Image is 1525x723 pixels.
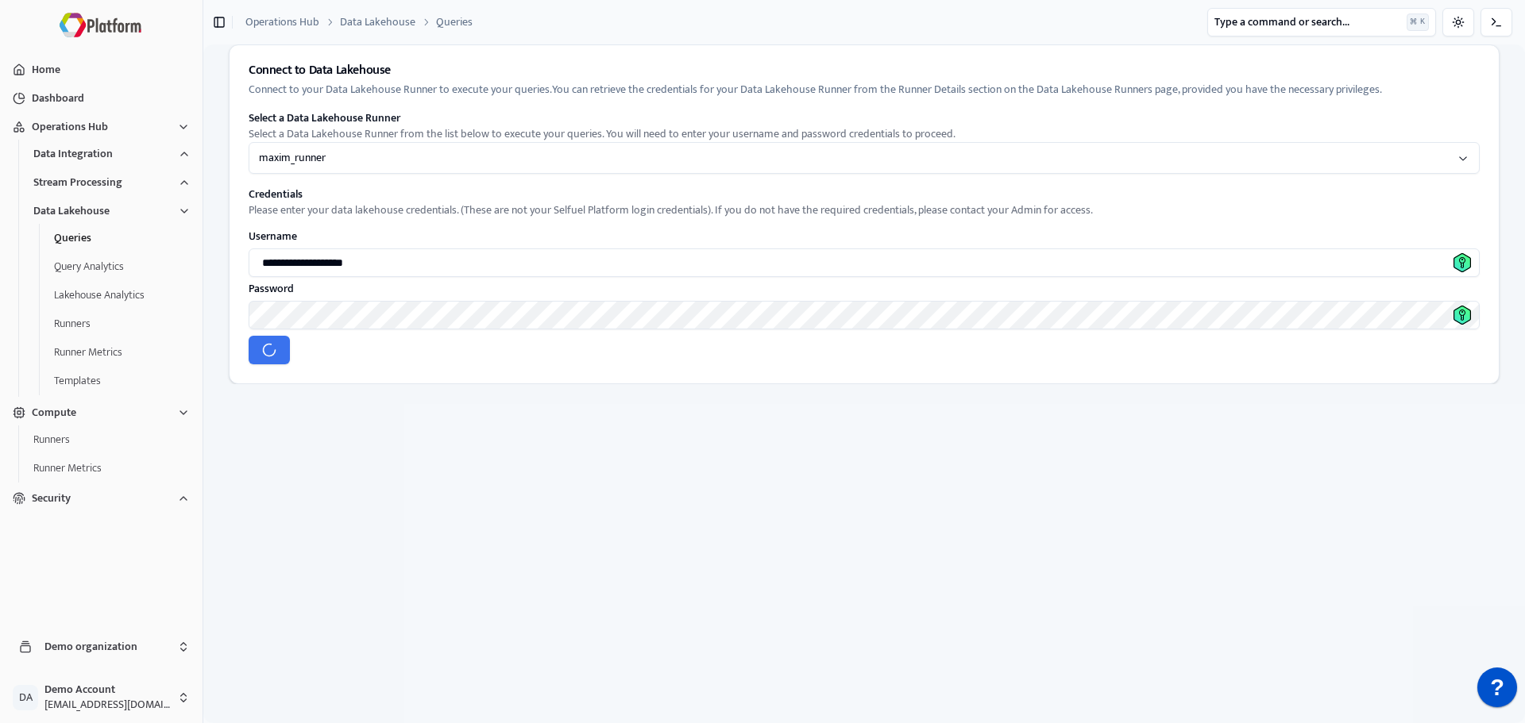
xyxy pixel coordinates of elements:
[249,126,1480,142] span: Select a Data Lakehouse Runner from the list below to execute your queries. You will need to ente...
[44,640,171,654] span: Demo organization
[33,203,110,219] span: Data Lakehouse
[33,175,122,190] span: Stream Processing
[48,340,198,365] button: Runner Metrics
[13,685,38,710] span: D A
[48,254,198,279] button: Query Analytics
[6,628,196,666] button: Demo organization
[27,456,197,481] button: Runner Metrics
[48,368,198,394] button: Templates
[1469,660,1525,723] iframe: JSD widget
[27,427,197,452] button: Runners
[249,202,1480,218] span: Please enter your data lakehouse credentials. (These are not your Selfuel Platform login credenti...
[44,683,171,697] span: Demo Account
[245,14,473,30] nav: breadcrumb
[44,697,171,713] span: [EMAIL_ADDRESS][DOMAIN_NAME]
[249,82,1480,98] p: Connect to your Data Lakehouse Runner to execute your queries. You can retrieve the credentials f...
[48,225,198,251] button: Queries
[249,187,1480,202] span: Credentials
[1214,14,1349,30] span: Type a command or search...
[27,198,197,224] button: Data Lakehouse
[6,114,196,140] button: Operations Hub
[340,14,415,30] a: Data Lakehouse
[48,283,198,308] button: Lakehouse Analytics
[1207,8,1436,37] button: Type a command or search...⌘K
[6,400,196,425] button: Compute
[436,14,473,30] a: Queries
[6,486,196,511] button: Security
[249,110,1480,126] span: Select a Data Lakehouse Runner
[249,64,1480,77] h3: Connect to Data Lakehouse
[27,141,197,167] button: Data Integration
[32,119,108,135] span: Operations Hub
[249,231,1480,242] label: Username
[27,170,197,195] button: Stream Processing
[6,679,196,717] button: DADemo Account[EMAIL_ADDRESS][DOMAIN_NAME]
[249,283,1480,294] label: Password
[6,57,196,83] button: Home
[33,146,113,162] span: Data Integration
[245,14,319,30] a: Operations Hub
[32,405,76,421] span: Compute
[32,490,71,506] span: Security
[48,311,198,337] button: Runners
[6,86,196,111] button: Dashboard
